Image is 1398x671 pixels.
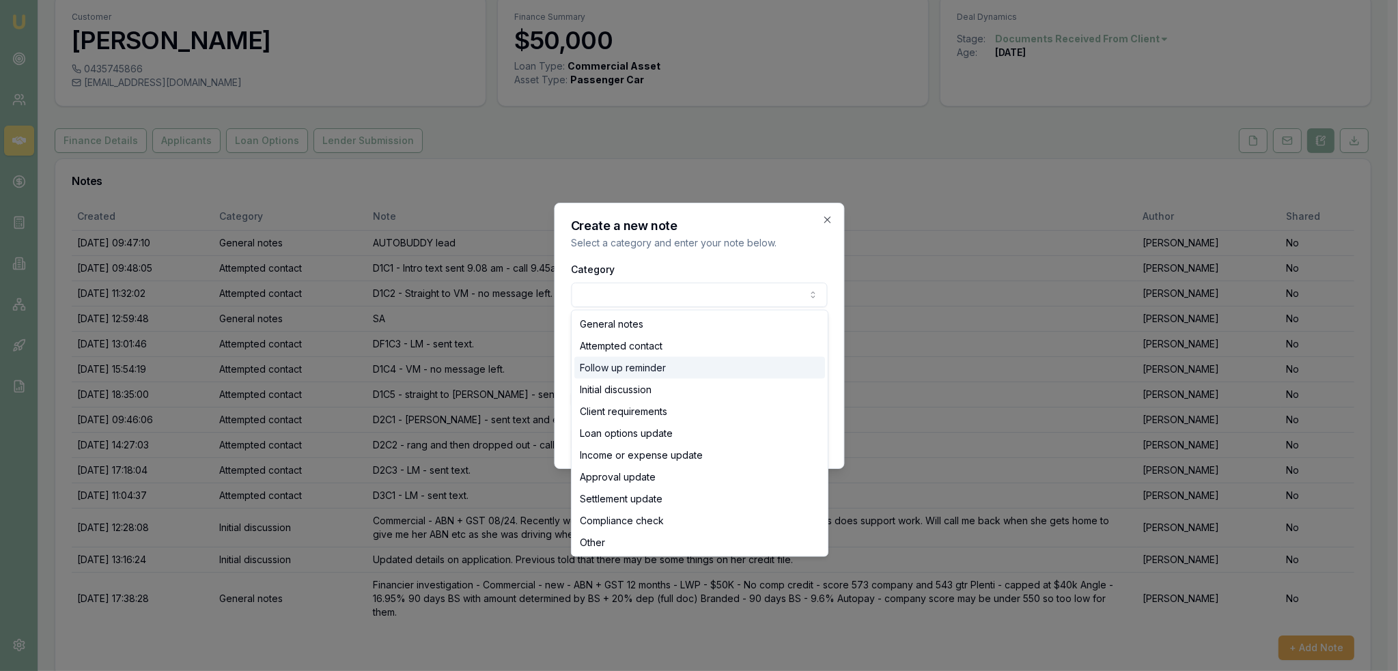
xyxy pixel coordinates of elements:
[580,317,643,331] span: General notes
[580,427,673,440] span: Loan options update
[580,514,664,528] span: Compliance check
[580,339,662,353] span: Attempted contact
[580,536,605,549] span: Other
[580,448,703,462] span: Income or expense update
[580,470,656,484] span: Approval update
[580,492,662,506] span: Settlement update
[580,361,666,375] span: Follow up reminder
[580,405,667,418] span: Client requirements
[580,383,652,397] span: Initial discussion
